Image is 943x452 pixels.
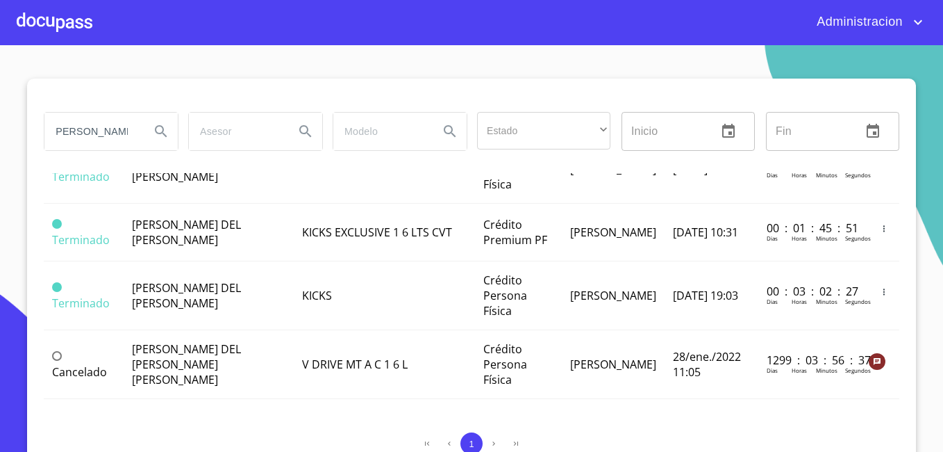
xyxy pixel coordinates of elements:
span: Terminado [52,282,62,292]
span: Crédito Persona Física [483,341,527,387]
span: KICKS [302,288,332,303]
p: 1299 : 03 : 56 : 37 [767,353,860,368]
span: Terminado [52,169,110,184]
p: 00 : 01 : 45 : 51 [767,220,860,236]
p: Minutos [816,234,837,242]
p: Segundos [845,234,871,242]
button: Search [144,115,178,148]
span: [DATE] 10:31 [673,225,738,240]
p: Dias [767,366,778,374]
span: Crédito Premium PF [483,217,547,248]
span: [PERSON_NAME] DEL [PERSON_NAME] [132,217,241,248]
span: V DRIVE MT A C 1 6 L [302,357,408,372]
span: Cancelado [52,351,62,361]
input: search [333,113,428,150]
p: Dias [767,298,778,305]
span: [PERSON_NAME] [570,357,656,372]
span: Crédito Persona Física [483,273,527,318]
span: Terminado [52,219,62,229]
p: Segundos [845,366,871,374]
p: 00 : 03 : 02 : 27 [767,284,860,299]
span: [DATE] 19:03 [673,288,738,303]
p: Dias [767,234,778,242]
span: 28/ene./2022 11:05 [673,349,741,380]
button: Search [433,115,467,148]
p: Horas [792,171,807,179]
span: Terminado [52,232,110,248]
span: Terminado [52,296,110,311]
span: 1 [469,439,474,449]
p: Dias [767,171,778,179]
p: Segundos [845,298,871,305]
p: Minutos [816,298,837,305]
p: Minutos [816,171,837,179]
p: Segundos [845,171,871,179]
span: [PERSON_NAME] DEL [PERSON_NAME] [132,280,241,311]
input: search [189,113,283,150]
p: Horas [792,366,807,374]
p: Horas [792,234,807,242]
span: [PERSON_NAME] DEL [PERSON_NAME] [PERSON_NAME] [132,341,241,387]
div: ​ [477,112,610,150]
span: Cancelado [52,364,107,380]
button: account of current user [806,11,926,33]
button: Search [289,115,322,148]
span: [PERSON_NAME] [570,225,656,240]
span: KICKS EXCLUSIVE 1 6 LTS CVT [302,225,452,240]
span: Administracion [806,11,910,33]
span: [PERSON_NAME] [570,288,656,303]
input: search [44,113,139,150]
p: Minutos [816,366,837,374]
p: Horas [792,298,807,305]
